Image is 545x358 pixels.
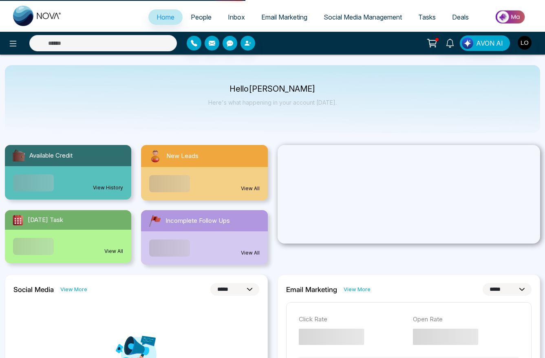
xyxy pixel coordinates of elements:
[418,13,436,21] span: Tasks
[344,286,371,293] a: View More
[518,36,532,50] img: User Avatar
[481,8,540,26] img: Market-place.gif
[157,13,174,21] span: Home
[462,37,473,49] img: Lead Flow
[148,9,183,25] a: Home
[460,35,510,51] button: AVON AI
[208,99,337,106] p: Here's what happening in your account [DATE].
[410,9,444,25] a: Tasks
[261,13,307,21] span: Email Marketing
[11,148,26,163] img: availableCredit.svg
[29,151,73,160] span: Available Credit
[286,286,337,294] h2: Email Marketing
[148,148,163,164] img: newLeads.svg
[220,9,253,25] a: Inbox
[183,9,220,25] a: People
[452,13,469,21] span: Deals
[241,185,260,192] a: View All
[104,248,123,255] a: View All
[136,210,272,265] a: Incomplete Follow UpsView All
[13,6,62,26] img: Nova CRM Logo
[476,38,503,48] span: AVON AI
[228,13,245,21] span: Inbox
[253,9,316,25] a: Email Marketing
[13,286,54,294] h2: Social Media
[413,315,519,324] p: Open Rate
[136,145,272,200] a: New LeadsView All
[241,249,260,257] a: View All
[166,152,199,161] span: New Leads
[299,315,405,324] p: Click Rate
[28,215,63,225] span: [DATE] Task
[316,9,410,25] a: Social Media Management
[148,213,162,228] img: followUps.svg
[208,86,337,92] p: Hello [PERSON_NAME]
[93,184,123,191] a: View History
[191,13,212,21] span: People
[60,286,87,293] a: View More
[11,213,24,226] img: todayTask.svg
[165,216,230,226] span: Incomplete Follow Ups
[324,13,402,21] span: Social Media Management
[444,9,477,25] a: Deals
